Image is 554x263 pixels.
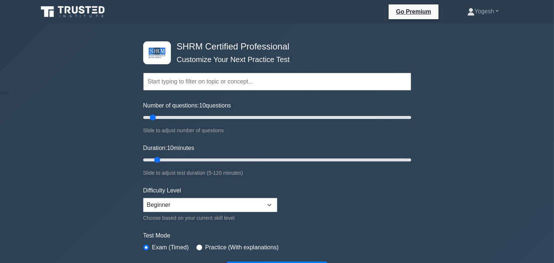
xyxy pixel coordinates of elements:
[450,4,516,19] a: Yogesh
[143,214,277,222] div: Choose based on your current skill level
[143,144,195,153] label: Duration: minutes
[143,186,181,195] label: Difficulty Level
[199,102,206,109] span: 10
[205,243,279,252] label: Practice (With explanations)
[143,101,231,110] label: Number of questions: questions
[143,168,411,177] div: Slide to adjust test duration (5-120 minutes)
[174,41,375,52] h4: SHRM Certified Professional
[167,145,173,151] span: 10
[392,7,436,16] a: Go Premium
[143,231,411,240] label: Test Mode
[143,73,411,90] input: Start typing to filter on topic or concept...
[152,243,189,252] label: Exam (Timed)
[143,126,411,135] div: Slide to adjust number of questions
